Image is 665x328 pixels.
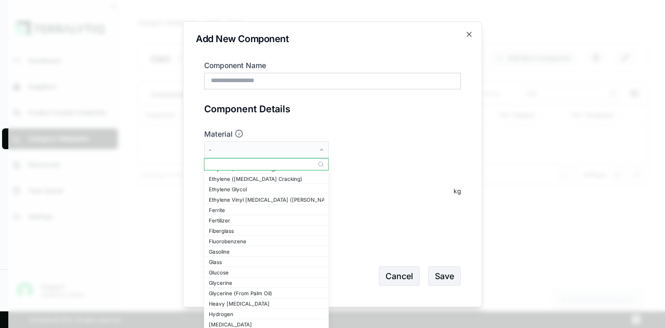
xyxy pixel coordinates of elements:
label: Volume [204,170,461,181]
div: Glycerine [209,280,324,286]
button: Save [428,266,461,286]
button: - [204,141,329,158]
h2: Add New Component [196,34,469,44]
div: Ferrite [209,207,324,213]
div: [MEDICAL_DATA] [209,321,324,327]
label: Material [204,129,461,139]
div: Heavy [MEDICAL_DATA] [209,300,324,307]
div: Glucose [209,269,324,275]
div: Ethylene Vinyl [MEDICAL_DATA] ([PERSON_NAME]) [209,196,324,203]
div: Fiberglass [209,228,324,234]
div: Glass [209,259,324,265]
label: Component Name [204,60,461,71]
div: Hydrogen [209,311,324,317]
div: Ethylene Glycol [209,186,324,192]
div: kg [447,187,461,195]
div: Fluorobenzene [209,238,324,244]
div: Glycerine (From Palm Oil) [209,290,324,296]
div: Component Details [204,102,461,116]
button: Cancel [379,266,420,286]
div: Fertilizer [209,217,324,224]
label: [GEOGRAPHIC_DATA] [204,225,461,235]
div: Ethylene ([MEDICAL_DATA] Cracking) [209,176,324,182]
div: Gasoline [209,248,324,255]
div: - [209,147,317,153]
